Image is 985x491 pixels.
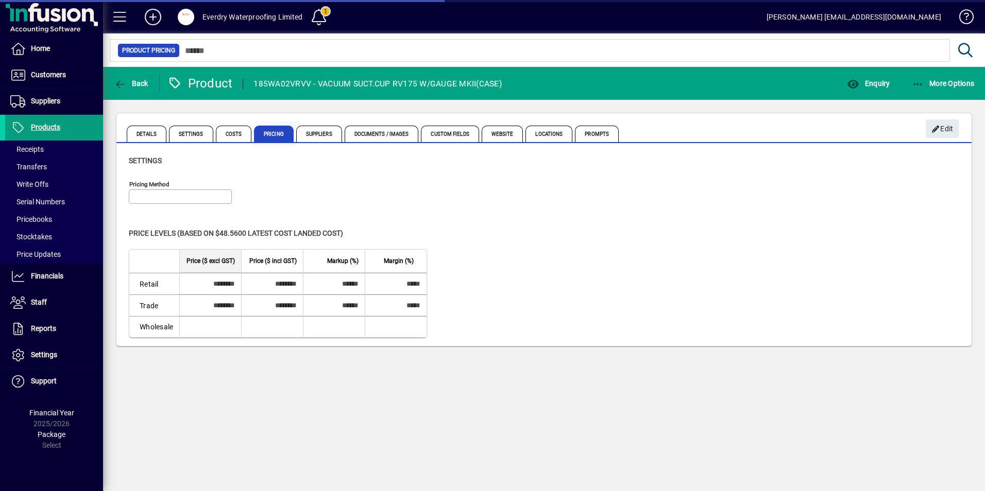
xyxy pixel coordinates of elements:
[127,126,166,142] span: Details
[384,255,414,267] span: Margin (%)
[5,36,103,62] a: Home
[31,350,57,359] span: Settings
[31,272,63,280] span: Financials
[31,97,60,105] span: Suppliers
[202,9,302,25] div: Everdry Waterproofing Limited
[5,316,103,342] a: Reports
[345,126,419,142] span: Documents / Images
[31,123,60,131] span: Products
[31,44,50,52] span: Home
[5,290,103,315] a: Staff
[129,316,179,337] td: Wholesale
[5,342,103,368] a: Settings
[5,264,103,289] a: Financials
[5,228,103,246] a: Stocktakes
[327,255,359,267] span: Markup (%)
[10,145,44,153] span: Receipts
[114,79,148,87] span: Back
[38,430,65,439] span: Package
[31,71,66,79] span: Customers
[129,273,179,294] td: Retail
[10,180,48,188] span: Write Offs
[767,9,941,25] div: [PERSON_NAME] [EMAIL_ADDRESS][DOMAIN_NAME]
[31,324,56,332] span: Reports
[216,126,252,142] span: Costs
[5,211,103,228] a: Pricebooks
[111,74,151,93] button: Back
[169,8,202,26] button: Profile
[421,126,479,142] span: Custom Fields
[167,75,233,92] div: Product
[5,158,103,176] a: Transfers
[10,163,47,171] span: Transfers
[31,377,57,385] span: Support
[253,76,502,92] div: 185WA02VRVV - VACUUM SUCT.CUP RV175 W/GAUGE MKII(CASE)
[129,156,162,165] span: Settings
[5,89,103,114] a: Suppliers
[912,79,975,87] span: More Options
[5,62,103,88] a: Customers
[5,193,103,211] a: Serial Numbers
[129,294,179,316] td: Trade
[31,298,47,306] span: Staff
[129,181,169,188] mat-label: Pricing method
[10,215,52,223] span: Pricebooks
[909,74,977,93] button: More Options
[931,120,954,137] span: Edit
[296,126,342,142] span: Suppliers
[186,255,235,267] span: Price ($ excl GST)
[29,409,74,417] span: Financial Year
[952,2,972,36] a: Knowledge Base
[926,119,959,138] button: Edit
[847,79,890,87] span: Enquiry
[169,126,213,142] span: Settings
[5,246,103,263] a: Price Updates
[254,126,294,142] span: Pricing
[249,255,297,267] span: Price ($ incl GST)
[122,45,175,56] span: Product Pricing
[844,74,892,93] button: Enquiry
[5,176,103,193] a: Write Offs
[137,8,169,26] button: Add
[10,198,65,206] span: Serial Numbers
[5,141,103,158] a: Receipts
[482,126,523,142] span: Website
[10,250,61,258] span: Price Updates
[10,233,52,241] span: Stocktakes
[525,126,572,142] span: Locations
[575,126,619,142] span: Prompts
[5,369,103,394] a: Support
[103,74,160,93] app-page-header-button: Back
[129,229,343,237] span: Price levels (based on $48.5600 Latest cost landed cost)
